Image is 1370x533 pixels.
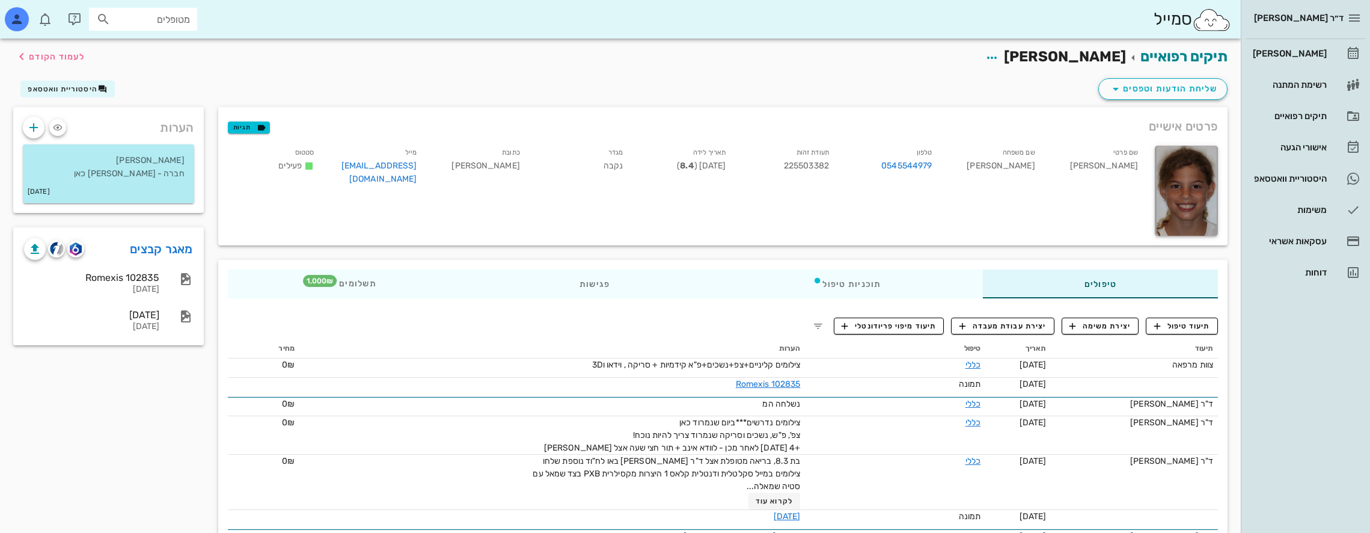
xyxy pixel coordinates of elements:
[28,85,97,93] span: היסטוריית וואטסאפ
[32,154,185,180] p: [PERSON_NAME] חברה - [PERSON_NAME] כאן
[1020,511,1047,522] span: [DATE]
[1246,196,1365,224] a: משימות
[985,339,1051,359] th: תאריך
[1146,318,1218,334] button: תיעוד טיפול
[50,242,64,256] img: cliniview logo
[14,46,85,67] button: לעמוד הקודם
[982,270,1218,298] div: טיפולים
[282,399,295,409] span: 0₪
[693,149,726,156] small: תאריך לידה
[959,321,1046,331] span: יצירת עבודת מעבדה
[1045,143,1148,193] div: [PERSON_NAME]
[805,339,985,359] th: טיפול
[881,159,932,173] a: 0545544979
[341,161,417,184] a: [EMAIL_ADDRESS][DOMAIN_NAME]
[1250,49,1327,58] div: [PERSON_NAME]
[736,379,800,389] a: Romexis 102835
[756,497,793,505] span: לקרוא עוד
[530,143,632,193] div: נקבה
[1069,321,1131,331] span: יצירת משימה
[1250,174,1327,183] div: היסטוריית וואטסאפ
[1003,149,1035,156] small: שם משפחה
[762,399,800,409] span: נשלחה המ
[1250,236,1327,246] div: עסקאות אשראי
[1056,455,1213,467] div: ד"ר [PERSON_NAME]
[1020,456,1047,466] span: [DATE]
[1154,321,1210,331] span: תיעוד טיפול
[451,161,519,171] span: [PERSON_NAME]
[502,149,520,156] small: כתובת
[303,275,337,287] span: תג
[28,185,50,199] small: [DATE]
[299,339,805,359] th: הערות
[533,456,800,491] span: בת 8.3, בריאה מטופלת אצל ד"ר [PERSON_NAME] באו לח"וד נוספת שלחו צילומים במייל סקלטלית ודנטלית קלא...
[774,511,801,522] a: [DATE]
[1109,82,1217,96] span: שליחת הודעות וטפסים
[295,149,314,156] small: סטטוס
[20,81,115,97] button: היסטוריית וואטסאפ
[1020,379,1047,389] span: [DATE]
[1246,164,1365,193] a: היסטוריית וואטסאפ
[282,360,295,370] span: 0₪
[965,456,980,466] a: כללי
[1062,318,1139,334] button: יצירת משימה
[959,511,981,522] span: תמונה
[711,270,982,298] div: תוכניות טיפול
[1246,133,1365,162] a: אישורי הגעה
[1246,227,1365,256] a: עסקאות אשראי
[951,318,1054,334] button: יצירת עבודת מעבדה
[282,417,295,428] span: 0₪
[24,285,159,295] div: [DATE]
[544,417,800,453] span: צילומים נדרשים***ביום שנמרוד כאן צפ', פ"ש, נשכים וסריקה שנמרוד צריך להיות נוכח! +4 [DATE] לאחר מכ...
[1056,359,1213,371] div: צוות מרפאה
[228,122,270,134] button: תגיות
[29,52,85,62] span: לעמוד הקודם
[1250,268,1327,277] div: דוחות
[592,360,801,370] span: צילומים קליניים+צפ+נשכים+פ"א קידמיות + סריקה , וידאו ו3D
[282,456,295,466] span: 0₪
[70,242,81,256] img: romexis logo
[329,280,376,288] span: תשלומים
[1004,48,1126,65] span: [PERSON_NAME]
[1250,143,1327,152] div: אישורי הגעה
[1020,417,1047,428] span: [DATE]
[1254,13,1344,23] span: ד״ר [PERSON_NAME]
[917,149,932,156] small: טלפון
[48,241,65,257] button: cliniview logo
[1113,149,1138,156] small: שם פרטי
[278,161,302,171] span: פעילים
[1246,39,1365,68] a: [PERSON_NAME]
[797,149,829,156] small: תעודת זהות
[1246,258,1365,287] a: דוחות
[228,339,299,359] th: מחיר
[941,143,1044,193] div: [PERSON_NAME]
[1098,78,1228,100] button: שליחת הודעות וטפסים
[1056,398,1213,410] div: ד"ר [PERSON_NAME]
[842,321,936,331] span: תיעוד מיפוי פריודונטלי
[965,417,980,428] a: כללי
[1140,48,1228,65] a: תיקים רפואיים
[1192,8,1231,32] img: SmileCloud logo
[1149,117,1218,136] span: פרטים אישיים
[24,322,159,332] div: [DATE]
[677,161,726,171] span: [DATE] ( )
[1250,111,1327,121] div: תיקים רפואיים
[1246,102,1365,131] a: תיקים רפואיים
[1154,7,1231,32] div: סמייל
[1020,360,1047,370] span: [DATE]
[130,239,193,259] a: מאגר קבצים
[67,241,84,257] button: romexis logo
[1250,80,1327,90] div: רשימת המתנה
[1020,399,1047,409] span: [DATE]
[13,107,204,142] div: הערות
[1250,205,1327,215] div: משימות
[477,270,711,298] div: פגישות
[1246,70,1365,99] a: רשימת המתנה
[405,149,417,156] small: מייל
[233,122,265,133] span: תגיות
[959,379,981,389] span: תמונה
[24,272,159,283] div: Romexis 102835
[965,399,980,409] a: כללי
[24,309,159,321] div: [DATE]
[680,161,694,171] strong: 8.4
